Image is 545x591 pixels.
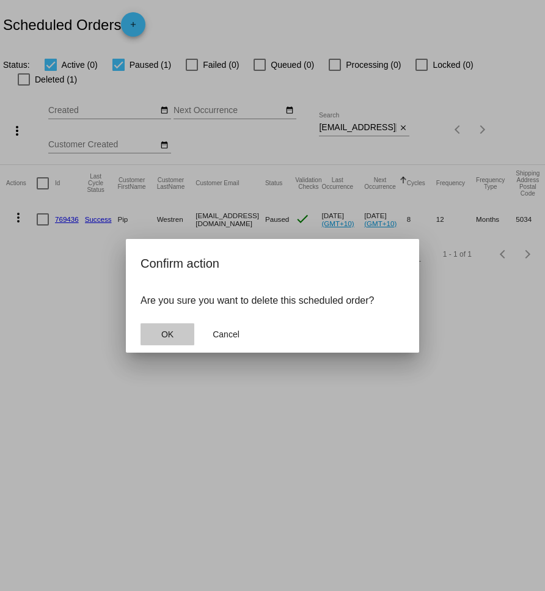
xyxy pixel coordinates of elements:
[141,295,404,306] p: Are you sure you want to delete this scheduled order?
[199,323,253,345] button: Close dialog
[141,323,194,345] button: Close dialog
[213,329,240,339] span: Cancel
[141,254,404,273] h2: Confirm action
[161,329,174,339] span: OK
